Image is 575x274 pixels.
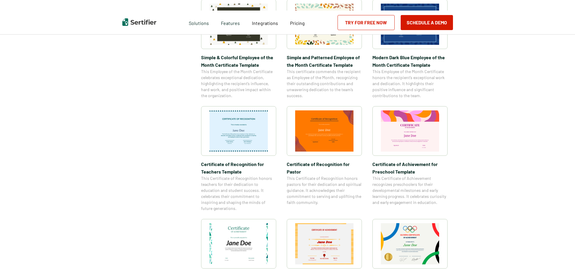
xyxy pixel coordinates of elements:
span: This certificate commends the recipient as Employee of the Month, recognizing their outstanding c... [287,69,362,99]
span: This Employee of the Month Certificate celebrates exceptional dedication, highlighting the recipi... [201,69,276,99]
span: Features [221,19,240,26]
img: Simple and Patterned Employee of the Month Certificate Template [295,4,353,45]
span: Solutions [189,19,209,26]
img: Sertifier | Digital Credentialing Platform [122,18,156,26]
img: Certificate of Achievement for Preschool Template [381,110,439,152]
span: This Certificate of Recognition honors pastors for their dedication and spiritual guidance. It ac... [287,175,362,205]
button: Schedule a Demo [401,15,453,30]
img: Olympic Certificate of Appreciation​ Template [381,223,439,264]
span: Simple & Colorful Employee of the Month Certificate Template [201,54,276,69]
span: Certificate of Recognition for Teachers Template [201,160,276,175]
span: This Certificate of Recognition honors teachers for their dedication to education and student suc... [201,175,276,211]
img: Certificate of Achievement for Students Template [295,223,353,264]
a: Certificate of Recognition for PastorCertificate of Recognition for PastorThis Certificate of Rec... [287,106,362,211]
img: Simple & Colorful Employee of the Month Certificate Template [210,4,268,45]
span: Integrations [252,20,278,26]
a: Integrations [252,19,278,26]
img: Certificate of Recognition for Teachers Template [210,110,268,152]
span: Simple and Patterned Employee of the Month Certificate Template [287,54,362,69]
a: Pricing [290,19,305,26]
a: Try for Free Now [338,15,395,30]
a: Certificate of Recognition for Teachers TemplateCertificate of Recognition for Teachers TemplateT... [201,106,276,211]
img: Certificate of Recognition for Pastor [295,110,353,152]
img: Certificate of Achievement for Elementary Students Template [210,223,268,264]
span: Certificate of Achievement for Preschool Template [372,160,448,175]
span: This Employee of the Month Certificate honors the recipient’s exceptional work and dedication. It... [372,69,448,99]
span: Certificate of Recognition for Pastor [287,160,362,175]
a: Certificate of Achievement for Preschool TemplateCertificate of Achievement for Preschool Templat... [372,106,448,211]
span: Pricing [290,20,305,26]
span: Modern Dark Blue Employee of the Month Certificate Template [372,54,448,69]
img: Modern Dark Blue Employee of the Month Certificate Template [381,4,439,45]
span: This Certificate of Achievement recognizes preschoolers for their developmental milestones and ea... [372,175,448,205]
